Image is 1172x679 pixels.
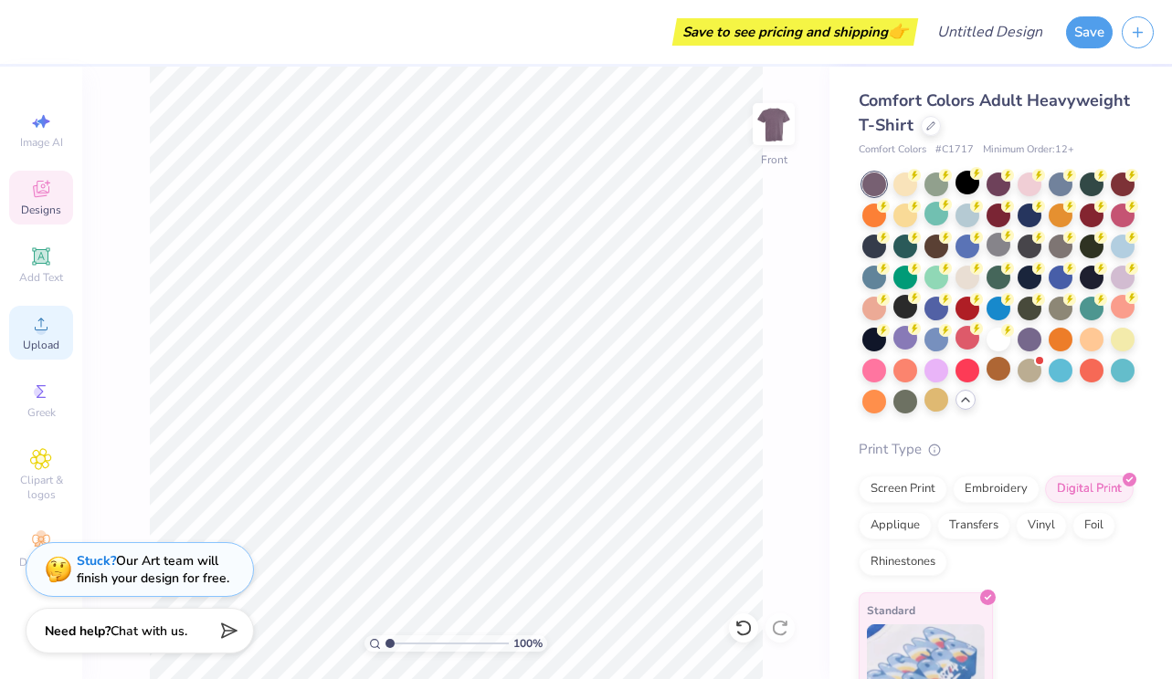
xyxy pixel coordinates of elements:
span: 👉 [888,20,908,42]
div: Foil [1072,512,1115,539]
strong: Need help? [45,622,111,640]
span: Chat with us. [111,622,187,640]
div: Print Type [859,439,1135,460]
span: 100 % [513,635,543,652]
input: Untitled Design [923,14,1057,50]
div: Vinyl [1016,512,1067,539]
div: Save to see pricing and shipping [677,18,913,46]
div: Our Art team will finish your design for free. [77,552,229,587]
span: Standard [867,601,915,620]
div: Front [761,151,787,168]
span: Designs [21,203,61,217]
span: # C1717 [935,142,974,158]
span: Image AI [20,135,63,150]
div: Rhinestones [859,548,947,576]
span: Clipart & logos [9,473,73,502]
div: Embroidery [953,475,1040,503]
span: Comfort Colors Adult Heavyweight T-Shirt [859,89,1130,136]
span: Upload [23,338,59,352]
div: Digital Print [1045,475,1134,503]
div: Screen Print [859,475,947,503]
div: Applique [859,512,932,539]
span: Minimum Order: 12 + [983,142,1074,158]
span: Decorate [19,555,63,569]
div: Transfers [937,512,1010,539]
img: Front [755,106,792,142]
span: Comfort Colors [859,142,926,158]
span: Greek [27,405,56,420]
button: Save [1066,16,1113,48]
strong: Stuck? [77,552,116,569]
span: Add Text [19,270,63,285]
